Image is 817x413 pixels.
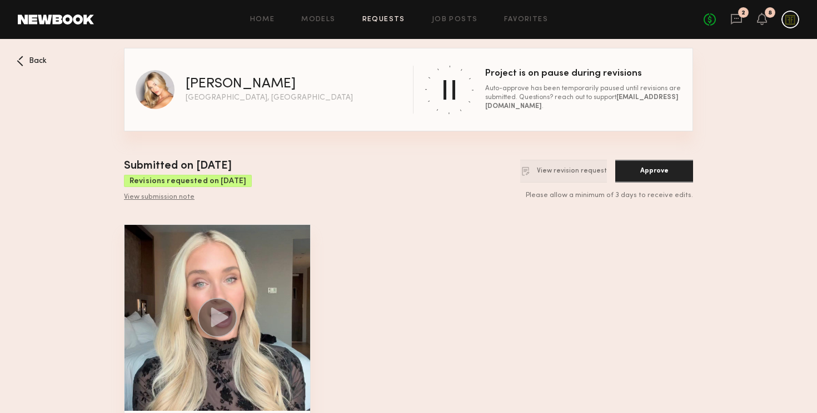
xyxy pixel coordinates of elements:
div: 2 [741,10,745,16]
div: [PERSON_NAME] [186,77,296,91]
span: Back [29,57,47,65]
div: 8 [768,10,772,16]
div: Submitted on [DATE] [124,158,252,175]
div: Please allow a minimum of 3 days to receive edits. [520,191,693,200]
button: Approve [615,160,693,183]
img: Sam F profile picture. [136,70,175,109]
div: Auto-approve has been temporarily paused until revisions are submitted. Questions? reach out to s... [485,84,681,111]
div: View submission note [124,193,252,202]
img: Asset [124,225,310,411]
a: Models [301,16,335,23]
a: Favorites [504,16,548,23]
div: Project is on pause during revisions [485,69,681,78]
a: Requests [362,16,405,23]
a: Home [250,16,275,23]
a: 2 [730,13,743,27]
b: [EMAIL_ADDRESS][DOMAIN_NAME] [485,94,679,110]
div: Revisions requested on [DATE] [124,175,252,187]
div: [GEOGRAPHIC_DATA], [GEOGRAPHIC_DATA] [186,94,353,102]
a: Job Posts [432,16,478,23]
button: View revision request [520,160,607,183]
